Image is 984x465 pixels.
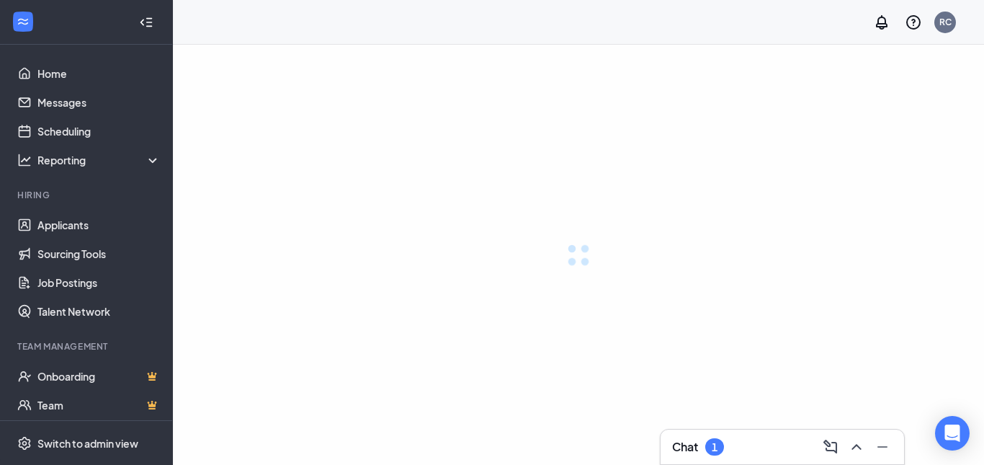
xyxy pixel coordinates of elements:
[873,14,890,31] svg: Notifications
[37,211,161,239] a: Applicants
[935,416,970,451] div: Open Intercom Messenger
[37,153,161,167] div: Reporting
[17,436,32,451] svg: Settings
[37,391,161,420] a: TeamCrown
[17,189,158,201] div: Hiring
[37,362,161,391] a: OnboardingCrown
[139,15,153,30] svg: Collapse
[869,435,893,459] button: Minimize
[939,16,952,28] div: RC
[37,88,161,117] a: Messages
[822,438,839,456] svg: ComposeMessage
[37,239,161,268] a: Sourcing Tools
[848,438,865,456] svg: ChevronUp
[37,117,161,146] a: Scheduling
[37,268,161,297] a: Job Postings
[17,153,32,167] svg: Analysis
[844,435,867,459] button: ChevronUp
[17,340,158,353] div: Team Management
[818,435,841,459] button: ComposeMessage
[905,14,922,31] svg: QuestionInfo
[37,436,138,451] div: Switch to admin view
[37,59,161,88] a: Home
[874,438,891,456] svg: Minimize
[712,441,717,453] div: 1
[672,439,698,455] h3: Chat
[37,297,161,326] a: Talent Network
[16,14,30,29] svg: WorkstreamLogo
